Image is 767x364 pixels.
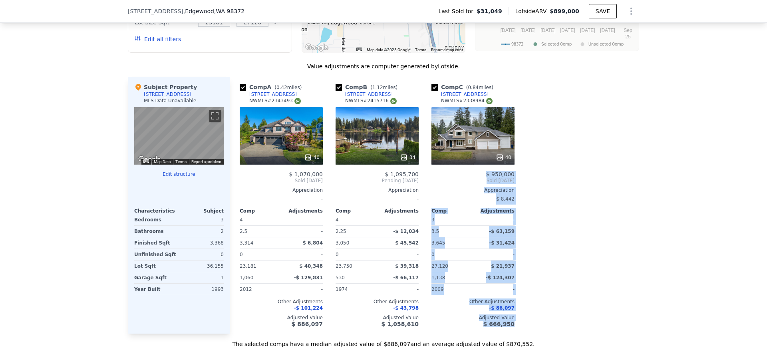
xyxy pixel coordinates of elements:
div: Bathrooms [134,226,177,237]
a: [STREET_ADDRESS] [336,91,393,97]
span: $ 1,095,700 [385,171,419,177]
div: Lot Sqft [134,261,177,272]
div: - [379,214,419,225]
div: 2012 [240,284,280,295]
div: The selected comps have a median adjusted value of $886,097 and an average adjusted value of $870... [128,334,639,348]
span: , WA 98372 [214,8,244,14]
div: Street View [134,107,224,165]
span: 23,750 [336,263,352,269]
div: Value adjustments are computer generated by Lotside . [128,62,639,70]
span: 3,645 [431,240,445,246]
div: Other Adjustments [431,298,515,305]
span: $ 45,542 [395,240,419,246]
span: 1,138 [431,275,445,280]
span: $ 1,058,610 [382,321,419,327]
a: Open this area in Google Maps (opens a new window) [136,154,163,165]
div: 2.25 [336,226,376,237]
span: 530 [336,275,345,280]
span: $ 8,442 [496,196,515,202]
a: Terms (opens in new tab) [175,159,187,164]
div: Other Adjustments [336,298,419,305]
button: Map Data [154,159,171,165]
div: MLS Data Unavailable [144,97,197,104]
div: - [283,226,323,237]
span: $ 6,804 [303,240,323,246]
div: 40 [304,153,320,161]
div: 1993 [181,284,224,295]
div: 3,368 [181,237,224,249]
div: 1974 [336,284,376,295]
div: Appreciation [336,187,419,193]
span: $ 666,950 [483,321,515,327]
span: 1,060 [240,275,253,280]
span: $ 886,097 [292,321,323,327]
span: -$ 129,831 [294,275,323,280]
div: - [240,193,323,205]
span: $ 21,937 [491,263,515,269]
div: [STREET_ADDRESS] [345,91,393,97]
div: NWMLS # 2338984 [441,97,493,104]
text: Selected Comp [541,42,572,47]
span: 3 [431,217,435,223]
div: - [283,249,323,260]
button: Keyboard shortcuts [356,48,362,51]
span: Sold [DATE] [240,177,323,184]
button: Show Options [623,3,639,19]
span: , Edgewood [183,7,244,15]
div: 3 [181,214,224,225]
div: 0 [181,249,224,260]
div: - [283,284,323,295]
img: Google [304,42,330,53]
div: [STREET_ADDRESS] [441,91,489,97]
span: Sold [DATE] [431,177,515,184]
div: NWMLS # 2415716 [345,97,397,104]
span: 0 [336,252,339,257]
div: Map [134,107,224,165]
div: Bedrooms [134,214,177,225]
text: 25 [625,34,631,40]
a: Report a map error [431,48,463,52]
div: Year Built [134,284,177,295]
span: 4 [240,217,243,223]
span: ( miles) [271,85,305,90]
div: 34 [400,153,415,161]
div: 1 [181,272,224,283]
text: [DATE] [540,28,556,33]
div: Appreciation [240,187,323,193]
span: -$ 12,034 [393,229,419,234]
div: Comp C [431,83,497,91]
span: Lotside ARV [515,7,550,15]
text: [DATE] [521,28,536,33]
span: -$ 43,798 [393,305,419,311]
span: $31,049 [477,7,502,15]
div: Appreciation [431,187,515,193]
text: [DATE] [600,28,615,33]
div: Adjusted Value [431,314,515,321]
span: $ 40,348 [299,263,323,269]
div: Comp [336,208,377,214]
div: - [379,249,419,260]
button: Toggle fullscreen view [209,110,221,122]
a: Report a problem [191,159,221,164]
div: Comp B [336,83,401,91]
span: 3,314 [240,240,253,246]
div: Subject [179,208,224,214]
text: [DATE] [560,28,575,33]
span: 0 [240,252,243,257]
a: [STREET_ADDRESS] [240,91,297,97]
button: Edit all filters [135,35,181,43]
div: 3.5 [431,226,471,237]
text: Unselected Comp [588,42,624,47]
button: Edit structure [134,171,224,177]
a: Open this area in Google Maps (opens a new window) [304,42,330,53]
span: -$ 66,117 [393,275,419,280]
div: - [336,193,419,205]
span: Map data ©2025 Google [367,48,410,52]
div: - [379,284,419,295]
a: [STREET_ADDRESS] [431,91,489,97]
span: 0.84 [468,85,479,90]
div: Other Adjustments [240,298,323,305]
div: Adjusted Value [240,314,323,321]
span: -$ 86,097 [489,305,515,311]
span: Last Sold for [438,7,477,15]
